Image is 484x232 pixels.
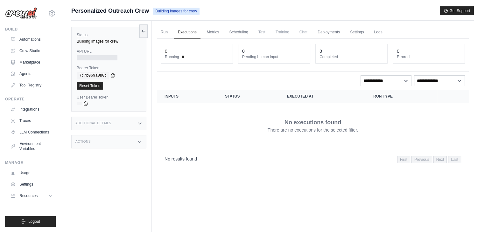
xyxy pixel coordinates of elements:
[366,90,437,103] th: Run Type
[77,82,103,90] a: Reset Token
[448,156,461,163] span: Last
[242,54,306,59] dt: Pending human input
[203,26,223,39] a: Metrics
[77,39,141,44] div: Building images for crew
[8,139,56,154] a: Environment Variables
[157,151,469,167] nav: Pagination
[255,26,269,38] span: Test
[19,193,38,198] span: Resources
[8,34,56,44] a: Automations
[8,179,56,189] a: Settings
[165,54,179,59] span: Running
[5,7,37,19] img: Logo
[71,6,149,15] span: Personalized Outreach Crew
[433,156,447,163] span: Next
[5,97,56,102] div: Operate
[157,90,217,103] th: Inputs
[157,26,172,39] a: Run
[165,48,167,54] div: 0
[272,26,293,38] span: Training is not available until the deployment is complete
[75,121,111,125] h3: Additional Details
[77,72,109,79] code: 7c7b069a0b0c
[77,32,141,38] label: Status
[8,69,56,79] a: Agents
[75,140,91,144] h3: Actions
[397,48,399,54] div: 0
[319,54,383,59] dt: Completed
[440,6,474,15] button: Get Support
[8,168,56,178] a: Usage
[411,156,432,163] span: Previous
[174,26,200,39] a: Executions
[5,216,56,227] button: Logout
[296,26,311,38] span: Chat is not available until the deployment is complete
[397,156,461,163] nav: Pagination
[346,26,368,39] a: Settings
[153,8,200,15] span: Building images for crew
[8,191,56,201] button: Resources
[397,156,410,163] span: First
[157,90,469,167] section: Crew executions table
[370,26,386,39] a: Logs
[77,65,141,71] label: Bearer Token
[8,46,56,56] a: Crew Studio
[279,90,366,103] th: Executed at
[284,118,341,127] p: No executions found
[8,127,56,137] a: LLM Connections
[225,26,252,39] a: Scheduling
[314,26,344,39] a: Deployments
[8,80,56,90] a: Tool Registry
[8,57,56,67] a: Marketplace
[77,49,141,54] label: API URL
[242,48,245,54] div: 0
[397,54,461,59] dt: Errored
[5,27,56,32] div: Build
[5,160,56,165] div: Manage
[8,116,56,126] a: Traces
[268,127,358,133] p: There are no executions for the selected filter.
[217,90,279,103] th: Status
[8,104,56,114] a: Integrations
[28,219,40,224] span: Logout
[165,156,197,162] p: No results found
[77,95,141,100] label: User Bearer Token
[319,48,322,54] div: 0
